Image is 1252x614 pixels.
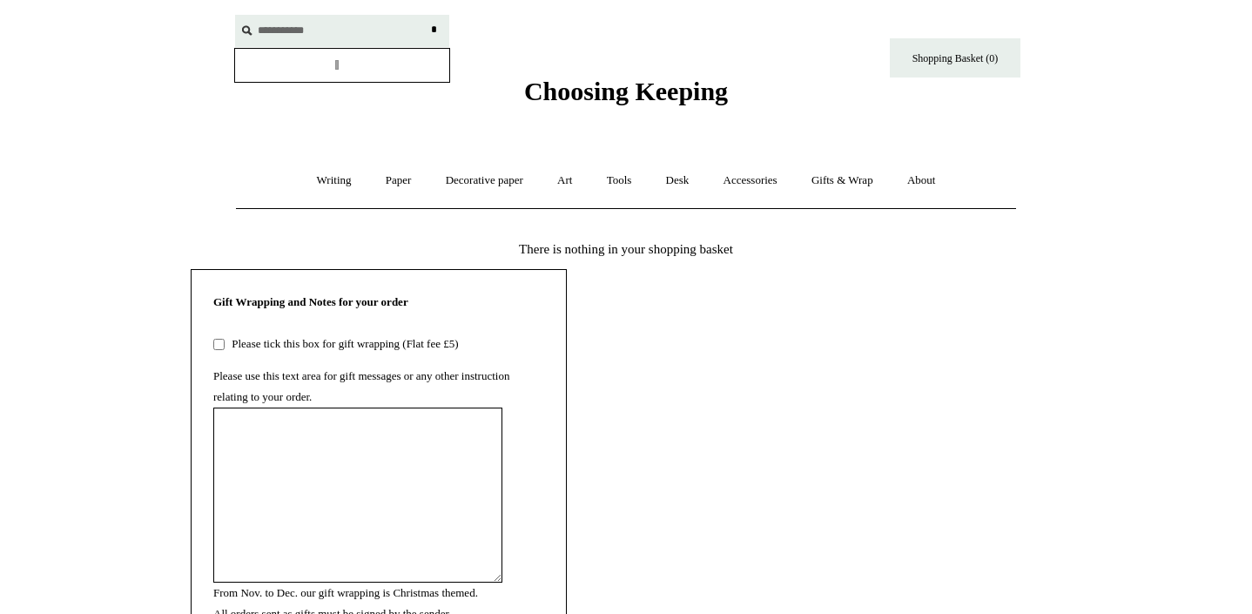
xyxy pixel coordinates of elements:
a: Tools [591,158,648,204]
a: Writing [301,158,367,204]
p: There is nothing in your shopping basket [191,239,1061,260]
a: Decorative paper [430,158,539,204]
a: Choosing Keeping [524,91,728,103]
label: Please use this text area for gift messages or any other instruction relating to your order. [213,369,509,403]
a: Art [542,158,588,204]
a: Paper [370,158,427,204]
a: Desk [650,158,705,204]
strong: Gift Wrapping and Notes for your order [213,295,408,308]
a: Gifts & Wrap [796,158,889,204]
a: Accessories [708,158,793,204]
span: Choosing Keeping [524,77,728,105]
a: Shopping Basket (0) [890,38,1020,78]
label: Please tick this box for gift wrapping (Flat fee £5) [227,337,458,350]
a: About [892,158,952,204]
